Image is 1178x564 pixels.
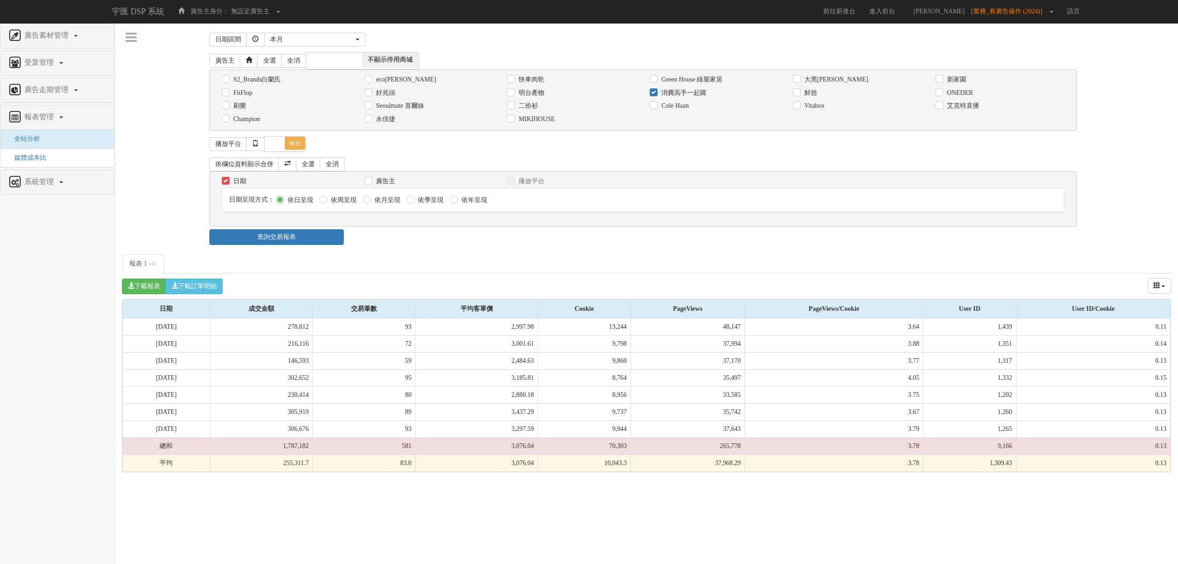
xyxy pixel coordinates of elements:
td: 305,919 [210,403,312,420]
td: 1,332 [923,369,1016,386]
td: 0.13 [1016,420,1170,437]
td: 93 [313,420,416,437]
td: 302,652 [210,369,312,386]
td: 265,778 [631,437,745,454]
span: 媒體成本比 [7,154,46,161]
td: 9,798 [538,335,631,352]
td: 2,484.63 [416,352,538,369]
span: 廣告素材管理 [22,31,73,39]
td: 9,944 [538,420,631,437]
div: 平均客單價 [416,300,537,318]
span: [PERSON_NAME] [909,8,969,15]
span: 受眾管理 [22,58,58,66]
div: 成交金額 [210,300,312,318]
label: 依月呈現 [372,196,400,205]
td: 0.15 [1016,369,1170,386]
td: 2,880.18 [416,386,538,403]
td: [DATE] [123,335,210,352]
td: 0.13 [1016,386,1170,403]
div: Columns [1148,278,1172,294]
div: PageViews [631,300,745,318]
td: 70,303 [538,437,631,454]
td: 1,787,182 [210,437,312,454]
td: 9,737 [538,403,631,420]
td: 3,297.59 [416,420,538,437]
td: 93 [313,319,416,336]
td: [DATE] [123,403,210,420]
td: 9,166 [923,437,1016,454]
button: 本月 [264,33,365,47]
td: 89 [313,403,416,420]
td: 80 [313,386,416,403]
label: 消費高手一起購 [659,88,706,98]
td: 總和 [123,437,210,454]
label: 依季呈現 [416,196,444,205]
td: 216,116 [210,335,312,352]
td: 1,439 [923,319,1016,336]
div: User ID/Cookie [1016,300,1170,318]
span: 收合 [285,137,305,150]
td: 0.13 [1016,454,1170,471]
label: 鮮拾 [802,88,817,98]
button: Close [151,259,156,269]
td: 37,968.29 [631,454,745,471]
td: 3,076.04 [416,437,538,454]
a: 全消 [281,54,306,68]
td: 0.13 [1016,437,1170,454]
span: [業務_有廣告操作 (2024)] [971,8,1047,15]
label: 永佳捷 [374,115,395,124]
label: Champion [231,115,260,124]
span: 報表管理 [22,113,58,121]
td: 0.11 [1016,319,1170,336]
td: 3.77 [745,352,923,369]
td: 33,585 [631,386,745,403]
td: 3.88 [745,335,923,352]
td: 平均 [123,454,210,471]
td: 35,742 [631,403,745,420]
label: 依日呈現 [285,196,313,205]
div: Cookie [538,300,630,318]
td: 1,202 [923,386,1016,403]
td: 3.78 [745,437,923,454]
span: 無設定廣告主 [231,8,270,15]
div: PageViews/Cookie [745,300,923,318]
td: 59 [313,352,416,369]
a: 廣告走期管理 [7,83,107,98]
td: 3.67 [745,403,923,420]
div: 交易筆數 [313,300,415,318]
td: 1,317 [923,352,1016,369]
td: 230,414 [210,386,312,403]
td: 255,311.7 [210,454,312,471]
td: 146,593 [210,352,312,369]
td: 72 [313,335,416,352]
a: 全站分析 [7,135,40,142]
a: 查詢交易報表 [209,229,344,245]
td: 3.64 [745,319,923,336]
label: MIKIHOUSE [516,115,555,124]
span: × [151,258,156,269]
label: 廣告主 [374,177,395,186]
label: 播放平台 [516,177,544,186]
td: 83.0 [313,454,416,471]
a: 全消 [320,157,345,171]
td: 2,997.98 [416,319,538,336]
td: 3,185.81 [416,369,538,386]
td: 3.78 [745,454,923,471]
label: 依周呈現 [329,196,357,205]
td: 581 [313,437,416,454]
td: 3.79 [745,420,923,437]
td: 35,497 [631,369,745,386]
label: 快車肉乾 [516,75,544,84]
label: ONEDER [945,88,973,98]
label: 大黑[PERSON_NAME] [802,75,868,84]
label: 新家園 [945,75,966,84]
button: 下載報表 [122,279,166,294]
div: 日期 [123,300,210,318]
label: 刷樂 [231,101,246,110]
td: 0.13 [1016,352,1170,369]
td: [DATE] [123,386,210,403]
label: 二拾衫 [516,101,538,110]
label: 好兆頭 [374,88,395,98]
button: columns [1148,278,1172,294]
